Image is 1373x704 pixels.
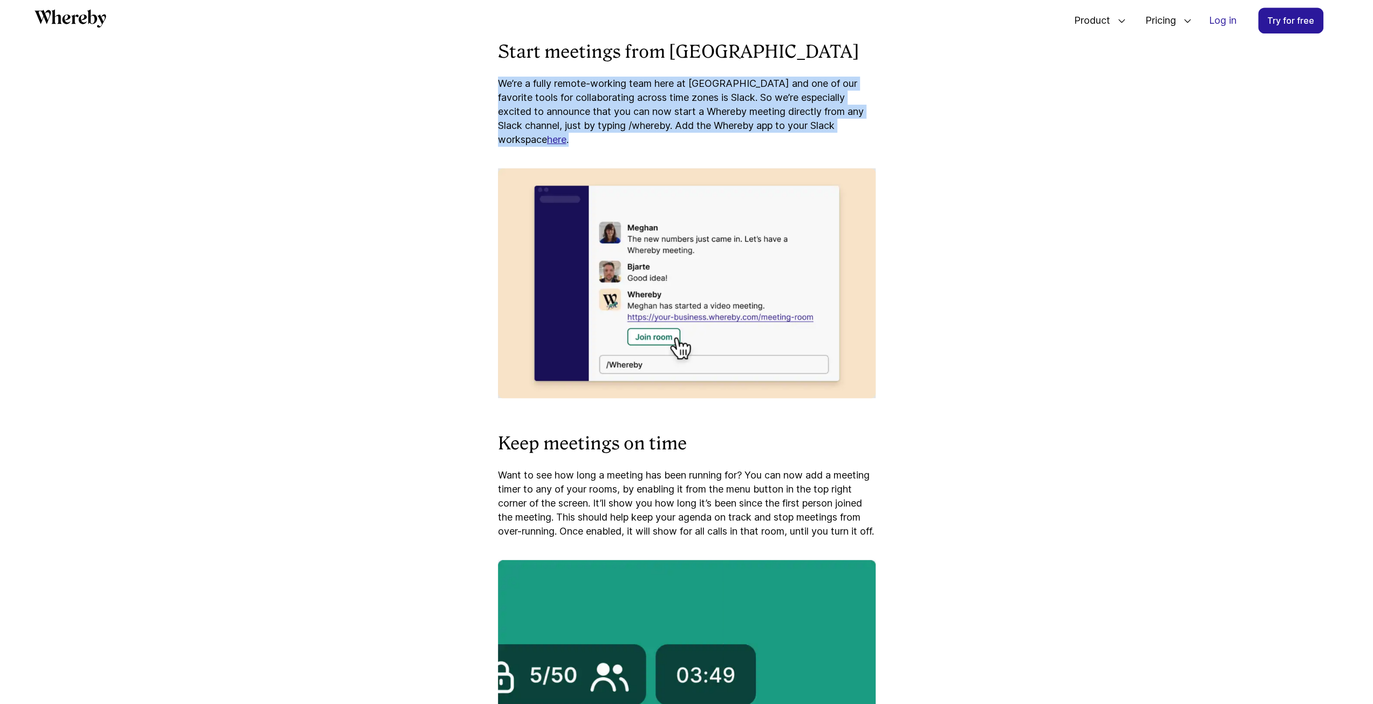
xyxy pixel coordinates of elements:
p: We’re a fully remote-working team here at [GEOGRAPHIC_DATA] and one of our favorite tools for col... [498,77,876,147]
span: Pricing [1135,3,1179,38]
p: Want to see how long a meeting has been running for? You can now add a meeting timer to any of yo... [498,468,876,538]
a: Log in [1200,8,1245,33]
h3: Keep meetings on time [498,433,876,455]
svg: Whereby [35,9,106,28]
a: Whereby [35,9,106,31]
a: here [547,134,566,145]
a: Try for free [1258,8,1323,33]
span: Product [1063,3,1113,38]
h3: Start meetings from [GEOGRAPHIC_DATA] [498,41,876,64]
